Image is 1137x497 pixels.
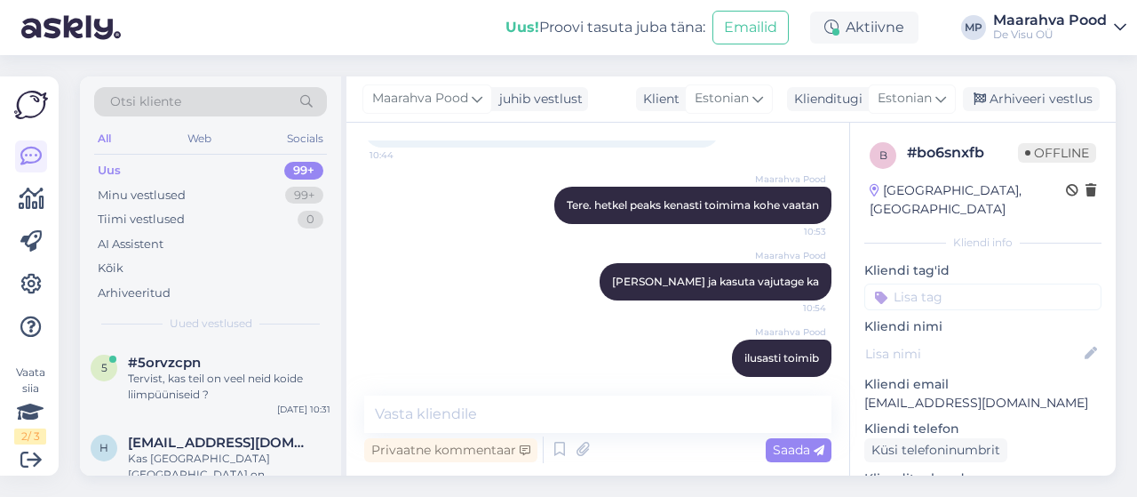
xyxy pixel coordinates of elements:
p: Klienditeekond [864,469,1101,488]
div: Web [184,127,215,150]
div: Kliendi info [864,235,1101,251]
p: Kliendi tag'id [864,261,1101,280]
span: Otsi kliente [110,92,181,111]
div: Proovi tasuta juba täna: [505,17,705,38]
span: Offline [1018,143,1096,163]
div: [DATE] 10:31 [277,403,330,416]
b: Uus! [505,19,539,36]
div: Socials [283,127,327,150]
span: #5orvzcpn [128,355,201,371]
div: Minu vestlused [98,187,186,204]
a: Maarahva PoodDe Visu OÜ [993,13,1126,42]
span: [PERSON_NAME] ja kasuta vajutage ka [612,275,819,288]
div: 2 / 3 [14,429,46,445]
div: Uus [98,162,121,180]
span: Saada [773,442,824,458]
p: Kliendi nimi [864,317,1101,336]
div: Tiimi vestlused [98,211,185,228]
span: h [99,441,108,454]
span: 10:44 [370,148,436,162]
div: Kas [GEOGRAPHIC_DATA] [GEOGRAPHIC_DATA] on [GEOGRAPHIC_DATA], [GEOGRAPHIC_DATA] (kuiv brikett) mü... [128,451,330,483]
div: Maarahva Pood [993,13,1107,28]
span: 10:54 [759,301,826,315]
span: Estonian [878,89,932,108]
span: Maarahva Pood [372,89,468,108]
p: [EMAIL_ADDRESS][DOMAIN_NAME] [864,394,1101,413]
div: AI Assistent [98,236,163,253]
span: Maarahva Pood [755,249,826,262]
div: # bo6snxfb [907,142,1018,164]
div: Arhiveeri vestlus [963,87,1100,111]
div: 0 [298,211,323,228]
span: Maarahva Pood [755,325,826,339]
div: Klienditugi [787,90,863,108]
span: 10:54 [759,378,826,391]
p: Kliendi telefon [864,420,1101,438]
div: Küsi telefoninumbrit [864,438,1007,462]
div: [GEOGRAPHIC_DATA], [GEOGRAPHIC_DATA] [870,181,1066,219]
div: De Visu OÜ [993,28,1107,42]
span: b [879,148,887,162]
div: Kõik [98,260,123,277]
div: juhib vestlust [492,90,583,108]
div: Klient [636,90,680,108]
span: Tere. hetkel peaks kenasti toimima kohe vaatan [567,198,819,212]
input: Lisa nimi [865,344,1081,364]
div: Tervist, kas teil on veel neid koide liimpüüniseid ? [128,371,330,403]
span: Uued vestlused [170,316,252,332]
span: ilusasti toimib [744,351,819,365]
input: Lisa tag [864,284,1101,310]
span: Maarahva Pood [755,172,826,186]
p: Kliendi email [864,375,1101,394]
div: Vaata siia [14,365,46,445]
button: Emailid [712,11,789,44]
div: MP [961,15,986,40]
span: 5 [101,361,107,374]
div: 99+ [285,187,323,204]
span: haak_007@hotmail.com [128,435,313,451]
img: Askly Logo [14,91,48,119]
div: Privaatne kommentaar [364,438,537,462]
div: 99+ [284,162,323,180]
span: 10:53 [759,225,826,238]
div: All [94,127,115,150]
span: Estonian [695,89,749,108]
div: Aktiivne [810,12,918,44]
div: Arhiveeritud [98,285,171,302]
